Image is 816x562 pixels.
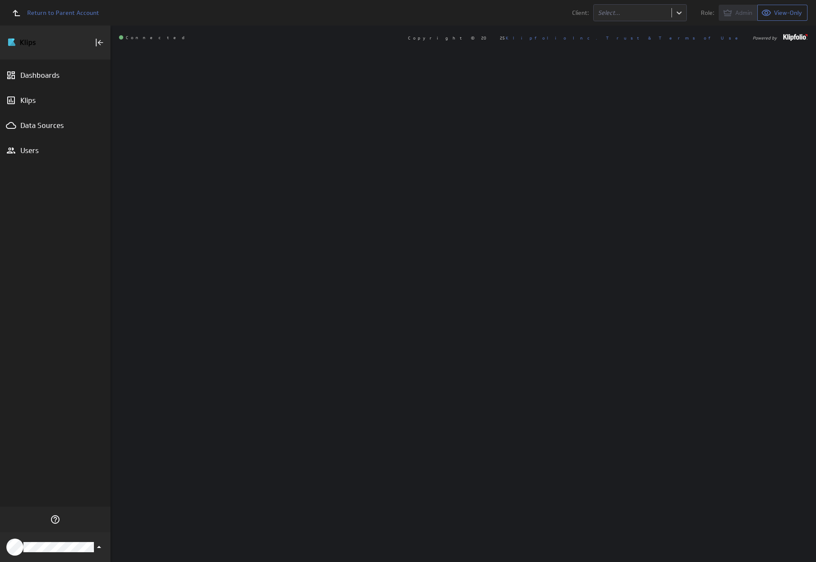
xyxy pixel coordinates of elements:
[719,5,758,21] button: View as Admin
[48,512,62,527] div: Help
[783,34,807,41] img: logo-footer.png
[20,121,90,130] div: Data Sources
[7,3,99,22] a: Return to Parent Account
[92,35,107,50] div: Collapse
[408,36,597,40] span: Copyright © 2025
[735,9,752,17] span: Admin
[606,35,744,41] a: Trust & Terms of Use
[20,96,90,105] div: Klips
[598,10,667,16] div: Select...
[20,71,90,80] div: Dashboards
[7,36,67,49] img: Klipfolio klips logo
[7,36,67,49] div: Go to Dashboards
[774,9,802,17] span: View-Only
[572,10,589,16] span: Client:
[753,36,777,40] span: Powered by
[27,10,99,16] span: Return to Parent Account
[119,35,190,40] span: Connected: ID: dpnc-24 Online: true
[20,146,90,155] div: Users
[701,10,714,16] span: Role:
[758,5,807,21] button: View as View-Only
[506,35,597,41] a: Klipfolio Inc.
